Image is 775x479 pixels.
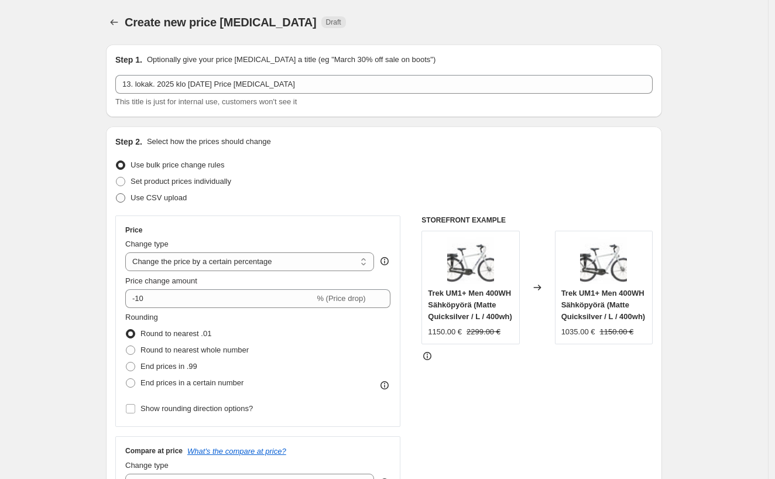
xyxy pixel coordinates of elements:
h2: Step 2. [115,136,142,148]
button: What's the compare at price? [187,447,286,456]
span: Round to nearest whole number [140,345,249,354]
span: Show rounding direction options? [140,404,253,413]
span: Trek UM1+ Men 400WH Sähköpyörä (Matte Quicksilver / L / 400wh) [428,289,512,321]
input: 30% off holiday sale [115,75,653,94]
span: End prices in .99 [140,362,197,371]
span: Rounding [125,313,158,321]
span: Create new price [MEDICAL_DATA] [125,16,317,29]
strike: 1150.00 € [599,326,633,338]
span: Trek UM1+ Men 400WH Sähköpyörä (Matte Quicksilver / L / 400wh) [561,289,646,321]
img: 1972640-2018-a-1-um1-plus-men-matte-quicksilver_orig_68e6a9a0-3ffb-4e84-8129-10ca875360d7_80x.jpg [580,237,627,284]
p: Optionally give your price [MEDICAL_DATA] a title (eg "March 30% off sale on boots") [147,54,435,66]
strike: 2299.00 € [467,326,500,338]
span: Use bulk price change rules [131,160,224,169]
div: 1035.00 € [561,326,595,338]
img: 1972640-2018-a-1-um1-plus-men-matte-quicksilver_orig_68e6a9a0-3ffb-4e84-8129-10ca875360d7_80x.jpg [447,237,494,284]
span: Round to nearest .01 [140,329,211,338]
div: 1150.00 € [428,326,462,338]
span: This title is just for internal use, customers won't see it [115,97,297,106]
input: -15 [125,289,314,308]
span: % (Price drop) [317,294,365,303]
h2: Step 1. [115,54,142,66]
h3: Price [125,225,142,235]
span: Set product prices individually [131,177,231,186]
p: Select how the prices should change [147,136,271,148]
span: Change type [125,461,169,470]
span: End prices in a certain number [140,378,244,387]
div: help [379,255,390,267]
span: Draft [326,18,341,27]
span: Change type [125,239,169,248]
h6: STOREFRONT EXAMPLE [421,215,653,225]
h3: Compare at price [125,446,183,456]
button: Price change jobs [106,14,122,30]
span: Price change amount [125,276,197,285]
span: Use CSV upload [131,193,187,202]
